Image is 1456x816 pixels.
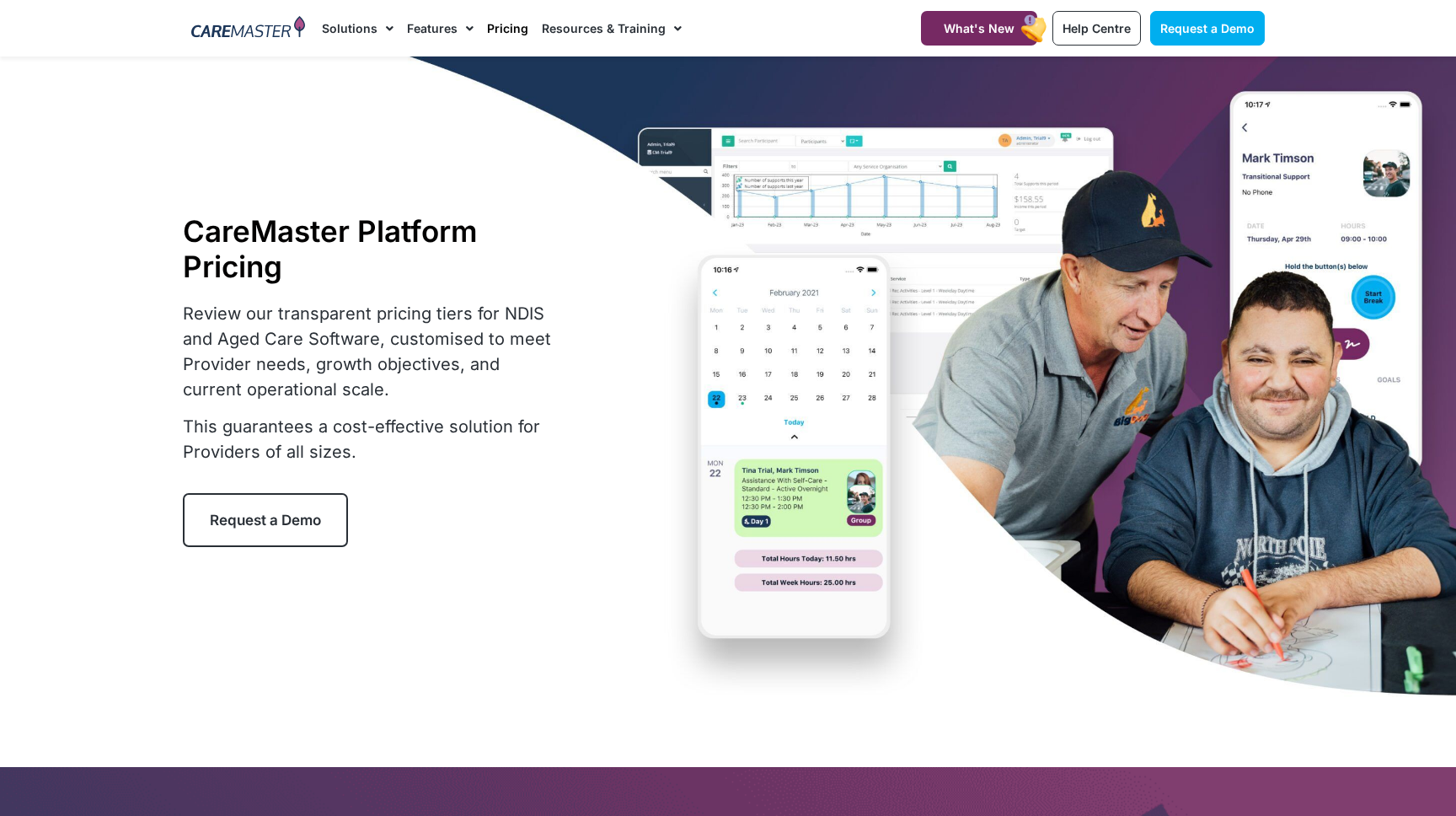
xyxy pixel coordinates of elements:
span: Help Centre [1063,21,1131,35]
h1: CareMaster Platform Pricing [183,213,562,284]
span: Request a Demo [1160,21,1255,35]
p: This guarantees a cost-effective solution for Providers of all sizes. [183,414,562,464]
a: Help Centre [1052,11,1141,46]
p: Review our transparent pricing tiers for NDIS and Aged Care Software, customised to meet Provider... [183,301,562,402]
span: What's New [944,21,1014,35]
img: CareMaster Logo [191,16,305,41]
a: What's New [921,11,1037,46]
a: Request a Demo [183,493,348,547]
span: Request a Demo [210,512,321,529]
a: Request a Demo [1150,11,1265,46]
